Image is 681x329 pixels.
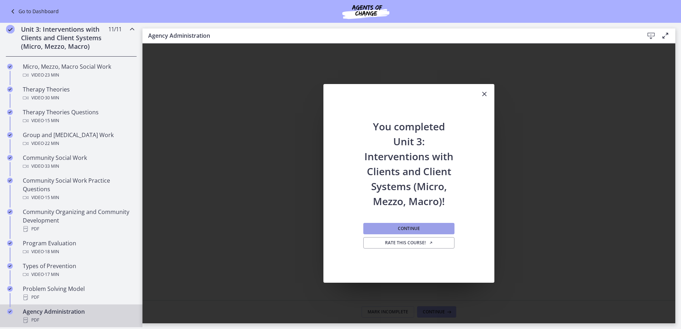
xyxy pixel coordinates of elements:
a: Rate this course! Opens in a new window [363,237,454,249]
span: Rate this course! [385,240,433,246]
span: · 23 min [44,71,59,79]
div: Video [23,116,134,125]
div: Agency Administration [23,307,134,324]
img: Agents of Change Social Work Test Prep [323,3,409,20]
button: Close [474,84,494,105]
div: Program Evaluation [23,239,134,256]
div: Group and [MEDICAL_DATA] Work [23,131,134,148]
div: Video [23,247,134,256]
i: Completed [7,286,13,292]
i: Completed [7,309,13,314]
div: Therapy Theories [23,85,134,102]
div: Problem Solving Model [23,284,134,302]
h3: Agency Administration [148,31,633,40]
i: Completed [7,209,13,215]
div: Community Social Work [23,153,134,171]
div: PDF [23,316,134,324]
span: · 17 min [44,270,59,279]
div: Video [23,162,134,171]
span: · 15 min [44,193,59,202]
i: Completed [6,25,15,33]
i: Completed [7,155,13,161]
i: Completed [7,263,13,269]
div: Video [23,139,134,148]
div: PDF [23,293,134,302]
div: Community Organizing and Community Development [23,208,134,233]
i: Completed [7,109,13,115]
div: Video [23,193,134,202]
span: · 33 min [44,162,59,171]
div: Therapy Theories Questions [23,108,134,125]
span: Continue [398,226,420,231]
span: · 22 min [44,139,59,148]
i: Opens in a new window [429,241,433,245]
div: Community Social Work Practice Questions [23,176,134,202]
i: Completed [7,132,13,138]
h2: Unit 3: Interventions with Clients and Client Systems (Micro, Mezzo, Macro) [21,25,108,51]
i: Completed [7,240,13,246]
span: · 30 min [44,94,59,102]
i: Completed [7,87,13,92]
a: Go to Dashboard [9,7,59,16]
div: Types of Prevention [23,262,134,279]
div: Video [23,71,134,79]
h2: You completed Unit 3: Interventions with Clients and Client Systems (Micro, Mezzo, Macro)! [362,105,456,209]
span: · 18 min [44,247,59,256]
div: Micro, Mezzo, Macro Social Work [23,62,134,79]
div: Video [23,94,134,102]
button: Continue [363,223,454,234]
div: Video [23,270,134,279]
span: 11 / 11 [108,25,121,33]
span: · 15 min [44,116,59,125]
i: Completed [7,178,13,183]
div: PDF [23,225,134,233]
i: Completed [7,64,13,69]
